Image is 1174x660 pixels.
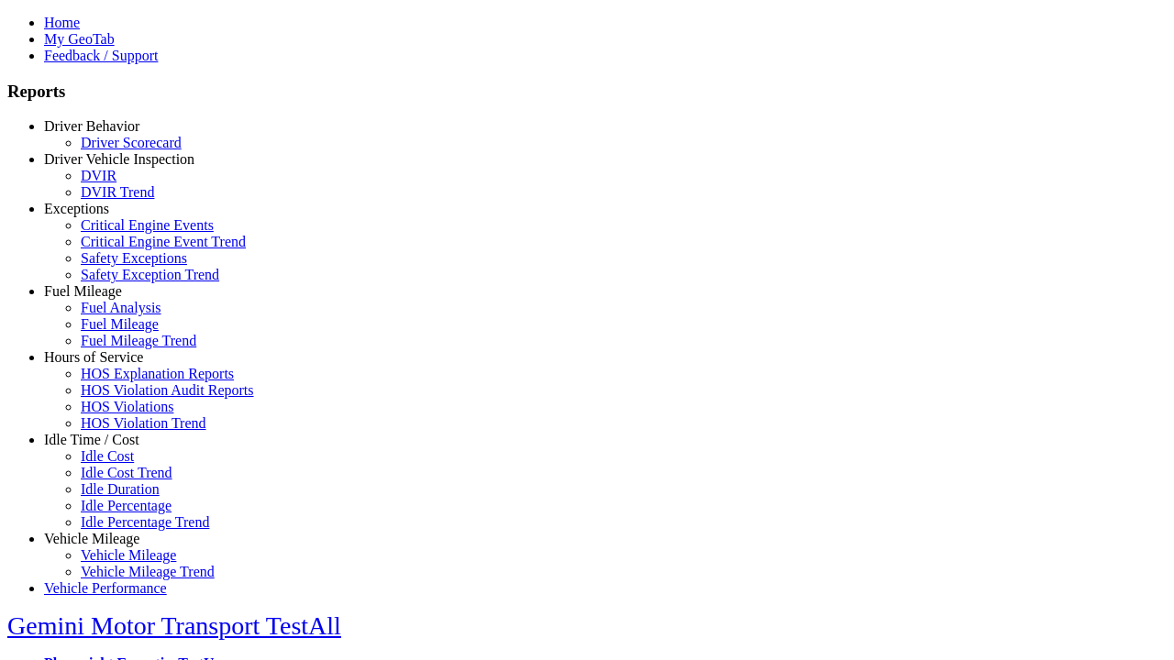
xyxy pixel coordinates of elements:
[81,234,246,249] a: Critical Engine Event Trend
[7,82,1167,102] h3: Reports
[7,611,341,640] a: Gemini Motor Transport TestAll
[44,48,158,63] a: Feedback / Support
[81,465,172,480] a: Idle Cost Trend
[44,151,194,167] a: Driver Vehicle Inspection
[81,547,176,563] a: Vehicle Mileage
[81,564,215,579] a: Vehicle Mileage Trend
[81,366,234,381] a: HOS Explanation Reports
[44,432,139,447] a: Idle Time / Cost
[44,15,80,30] a: Home
[81,316,159,332] a: Fuel Mileage
[81,333,196,348] a: Fuel Mileage Trend
[81,415,206,431] a: HOS Violation Trend
[44,531,139,546] a: Vehicle Mileage
[81,498,172,513] a: Idle Percentage
[81,448,134,464] a: Idle Cost
[81,267,219,282] a: Safety Exception Trend
[44,580,167,596] a: Vehicle Performance
[81,382,254,398] a: HOS Violation Audit Reports
[81,481,160,497] a: Idle Duration
[44,31,115,47] a: My GeoTab
[81,184,154,200] a: DVIR Trend
[81,250,187,266] a: Safety Exceptions
[81,514,209,530] a: Idle Percentage Trend
[44,283,122,299] a: Fuel Mileage
[44,349,143,365] a: Hours of Service
[81,399,173,414] a: HOS Violations
[44,118,139,134] a: Driver Behavior
[81,168,116,183] a: DVIR
[81,135,182,150] a: Driver Scorecard
[44,201,109,216] a: Exceptions
[81,300,161,315] a: Fuel Analysis
[81,217,214,233] a: Critical Engine Events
